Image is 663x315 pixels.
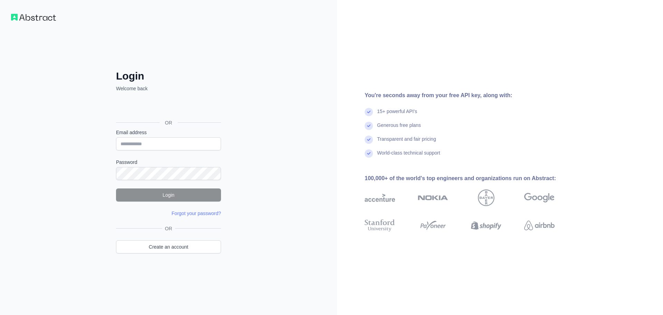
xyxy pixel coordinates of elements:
div: 100,000+ of the world's top engineers and organizations run on Abstract: [365,174,577,183]
img: bayer [478,189,494,206]
span: OR [160,119,178,126]
label: Password [116,159,221,166]
img: check mark [365,149,373,158]
div: Transparent and fair pricing [377,136,436,149]
div: Generous free plans [377,122,421,136]
h2: Login [116,70,221,82]
img: accenture [365,189,395,206]
img: check mark [365,108,373,116]
a: Create an account [116,240,221,253]
img: payoneer [418,218,448,233]
label: Email address [116,129,221,136]
img: shopify [471,218,501,233]
div: World-class technical support [377,149,440,163]
img: airbnb [524,218,555,233]
a: Forgot your password? [172,211,221,216]
span: OR [162,225,175,232]
img: google [524,189,555,206]
img: stanford university [365,218,395,233]
img: Workflow [11,14,56,21]
div: 15+ powerful API's [377,108,417,122]
img: nokia [418,189,448,206]
img: check mark [365,136,373,144]
p: Welcome back [116,85,221,92]
div: You're seconds away from your free API key, along with: [365,91,577,100]
iframe: Sign in with Google Button [113,100,223,115]
img: check mark [365,122,373,130]
button: Login [116,188,221,202]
